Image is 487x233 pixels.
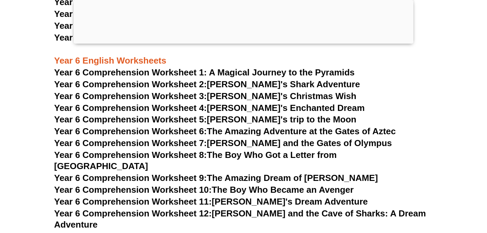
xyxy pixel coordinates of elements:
a: Year 6 Comprehension Worksheet 10:The Boy Who Became an Avenger [54,185,354,195]
h3: Year 6 English Worksheets [54,44,433,67]
span: Year 6 Comprehension Worksheet 3: [54,91,207,101]
span: Year 5 Worksheet 25: [54,21,142,31]
span: Year 6 Comprehension Worksheet 10: [54,185,212,195]
span: Year 6 Comprehension Worksheet 12: [54,208,212,218]
a: Year 6 Comprehension Worksheet 5:[PERSON_NAME]'s trip to the Moon [54,114,356,124]
a: Year 6 Comprehension Worksheet 8:The Boy Who Got a Letter from [GEOGRAPHIC_DATA] [54,150,337,171]
iframe: Chat Widget [371,157,487,233]
span: Year 6 Comprehension Worksheet 7: [54,138,207,148]
span: Year 6 Comprehension Worksheet 5: [54,114,207,124]
a: Year 6 Comprehension Worksheet 7:[PERSON_NAME] and the Gates of Olympus [54,138,392,148]
a: Year 5 Worksheet 24:Dialogue Writing [54,9,212,19]
span: Year 5 Worksheet 24: [54,9,142,19]
span: Year 6 Comprehension Worksheet 8: [54,150,207,160]
a: Year 6 Comprehension Worksheet 1: A Magical Journey to the Pyramids [54,67,355,77]
a: Year 5 Worksheet 26:Synonym Word Choice [54,32,238,43]
span: Year 5 Worksheet 26: [54,32,142,43]
a: Year 6 Comprehension Worksheet 2:[PERSON_NAME]'s Shark Adventure [54,79,360,89]
span: Year 6 Comprehension Worksheet 11: [54,196,212,207]
a: Year 6 Comprehension Worksheet 9:The Amazing Dream of [PERSON_NAME] [54,173,378,183]
a: Year 6 Comprehension Worksheet 6:The Amazing Adventure at the Gates of Aztec [54,126,396,136]
a: Year 6 Comprehension Worksheet 11:[PERSON_NAME]'s Dream Adventure [54,196,368,207]
span: Year 6 Comprehension Worksheet 2: [54,79,207,89]
span: Year 6 Comprehension Worksheet 6: [54,126,207,136]
span: Year 6 Comprehension Worksheet 9: [54,173,207,183]
a: Year 6 Comprehension Worksheet 12:[PERSON_NAME] and the Cave of Sharks: A Dream Adventure [54,208,426,230]
a: Year 5 Worksheet 25:Descriptive Writing [54,21,222,31]
a: Year 6 Comprehension Worksheet 3:[PERSON_NAME]'s Christmas Wish [54,91,356,101]
a: Year 6 Comprehension Worksheet 4:[PERSON_NAME]'s Enchanted Dream [54,103,365,113]
span: Year 6 Comprehension Worksheet 4: [54,103,207,113]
